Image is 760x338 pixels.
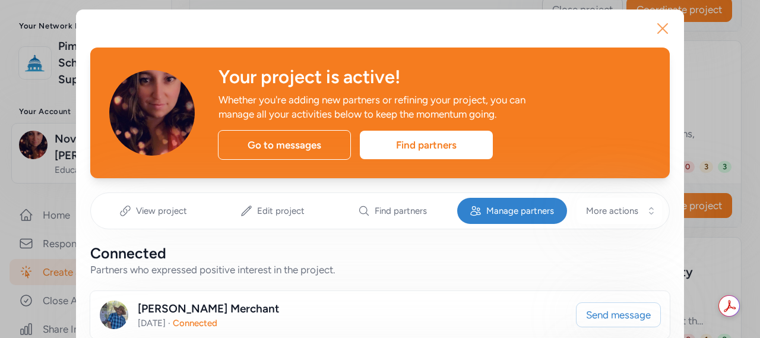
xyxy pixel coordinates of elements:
[100,301,128,329] img: Avatar
[577,198,662,224] button: More actions
[360,131,493,159] div: Find partners
[138,318,166,328] span: [DATE]
[90,244,670,263] div: Connected
[257,205,305,217] span: Edit project
[486,205,554,217] span: Manage partners
[576,302,661,327] button: Send message
[136,205,187,217] span: View project
[218,67,651,88] div: Your project is active!
[168,318,170,328] span: ·
[173,318,217,328] span: Connected
[90,263,670,277] div: Partners who expressed positive interest in the project.
[138,301,279,317] div: [PERSON_NAME] Merchant
[375,205,427,217] span: Find partners
[218,93,560,121] div: Whether you're adding new partners or refining your project, you can manage all your activities b...
[109,70,195,156] img: Avatar
[218,130,351,160] div: Go to messages
[586,205,638,217] span: More actions
[586,308,651,322] span: Send message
